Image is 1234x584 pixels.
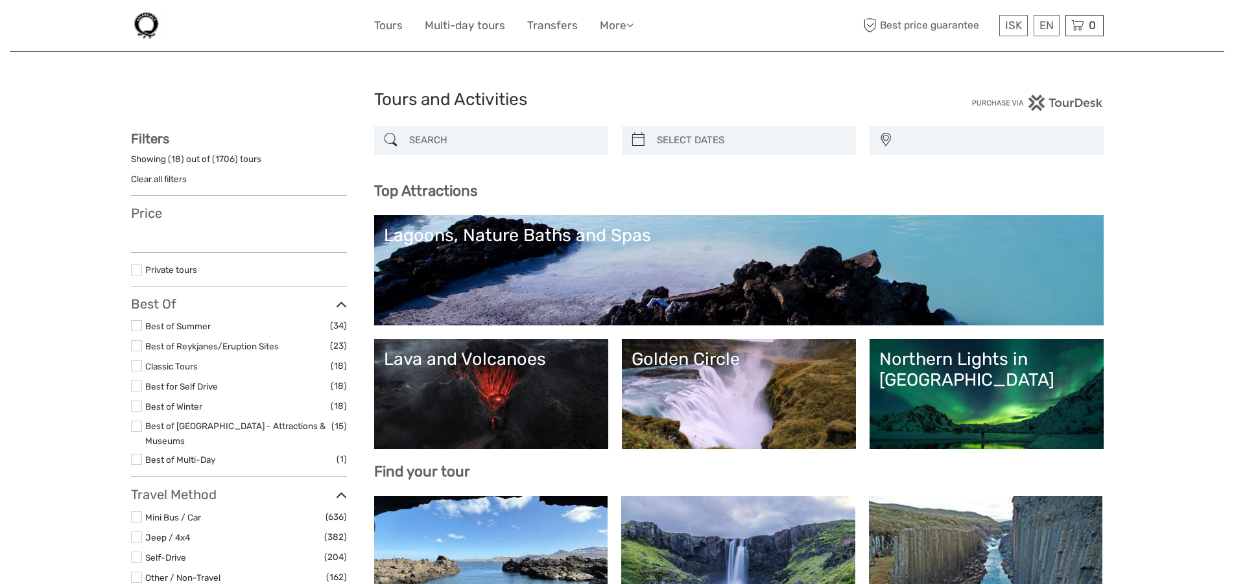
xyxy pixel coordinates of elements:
[527,16,578,35] a: Transfers
[145,401,202,412] a: Best of Winter
[145,264,197,275] a: Private tours
[330,338,347,353] span: (23)
[384,349,599,369] div: Lava and Volcanoes
[145,454,215,465] a: Best of Multi-Day
[337,452,347,467] span: (1)
[171,153,181,165] label: 18
[330,318,347,333] span: (34)
[374,16,403,35] a: Tours
[145,341,279,351] a: Best of Reykjanes/Eruption Sites
[326,509,347,524] span: (636)
[145,381,218,391] a: Best for Self Drive
[131,205,347,221] h3: Price
[384,225,1094,246] div: Lagoons, Nature Baths and Spas
[879,349,1094,439] a: Northern Lights in [GEOGRAPHIC_DATA]
[971,95,1103,111] img: PurchaseViaTourDesk.png
[145,361,198,371] a: Classic Tours
[860,15,996,36] span: Best price guarantee
[374,89,860,110] h1: Tours and Activities
[1087,19,1098,32] span: 0
[384,225,1094,316] a: Lagoons, Nature Baths and Spas
[404,129,602,152] input: SEARCH
[145,321,211,331] a: Best of Summer
[131,296,347,312] h3: Best Of
[331,379,347,393] span: (18)
[632,349,846,369] div: Golden Circle
[331,399,347,414] span: (18)
[131,153,347,173] div: Showing ( ) out of ( ) tours
[652,129,849,152] input: SELECT DATES
[215,153,235,165] label: 1706
[145,512,201,522] a: Mini Bus / Car
[145,532,190,543] a: Jeep / 4x4
[131,10,162,41] img: 1580-896266a0-e805-4927-a656-890bb10f5993_logo_small.jpg
[1005,19,1022,32] span: ISK
[425,16,505,35] a: Multi-day tours
[374,463,470,480] b: Find your tour
[374,182,477,200] b: Top Attractions
[131,487,347,502] h3: Travel Method
[331,358,347,373] span: (18)
[324,530,347,544] span: (382)
[145,572,220,583] a: Other / Non-Travel
[131,131,169,146] strong: Filters
[324,550,347,565] span: (204)
[131,174,187,184] a: Clear all filters
[331,419,347,434] span: (15)
[632,349,846,439] a: Golden Circle
[879,349,1094,391] div: Northern Lights in [GEOGRAPHIC_DATA]
[145,421,326,446] a: Best of [GEOGRAPHIC_DATA] - Attractions & Museums
[384,349,599,439] a: Lava and Volcanoes
[1034,15,1060,36] div: EN
[145,552,186,563] a: Self-Drive
[600,16,634,35] a: More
